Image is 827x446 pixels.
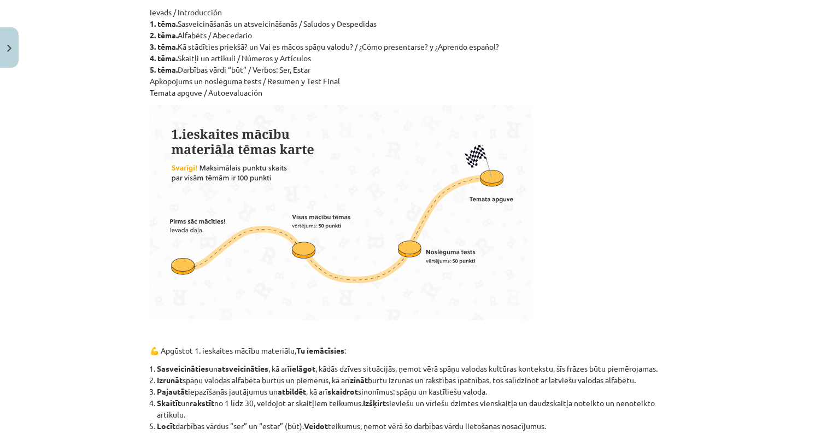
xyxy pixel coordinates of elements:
[157,420,678,432] li: darbības vārdus “ser” un “estar” (būt). teikumus, ņemot vērā šo darbības vārdu lietošanas nosacīj...
[150,53,178,63] strong: 4. tēma.
[157,374,678,386] li: spāņu valodas alfabēta burtus un piemērus, kā arī burtu izrunas un rakstības īpatnības, tos salīd...
[157,398,181,408] strong: Skaitīt
[290,363,315,373] strong: ielāgot
[7,45,11,52] img: icon-close-lesson-0947bae3869378f0d4975bcd49f059093ad1ed9edebbc8119c70593378902aed.svg
[150,7,678,98] p: Ievads / Introducción Sasveicināšanās un atsveicināšanās / Saludos y Despedidas Alfabēts / Abeced...
[157,363,209,373] strong: Sasveicināties
[157,386,188,396] strong: Pajautāt
[278,386,306,396] strong: atbildēt
[296,345,344,355] strong: Tu iemācīsies
[157,386,678,397] li: iepazīšanās jautājumus un , kā arī sinonīmus: spāņu un kastīliešu valoda.
[157,397,678,420] li: un no 1 līdz 30, veidojot ar skaitļiem teikumus. sieviešu un vīriešu dzimtes vienskaitļa un daudz...
[157,375,183,385] strong: Izrunāt
[304,421,328,431] strong: Veidot
[150,64,178,74] strong: 5. tēma.
[218,363,268,373] strong: atsveicināties
[157,421,175,431] strong: Locīt
[150,19,178,28] strong: 1. tēma.
[363,398,386,408] strong: Izšķirt
[150,30,178,40] strong: 2. tēma.
[150,345,678,356] p: 💪 Apgūstot 1. ieskaites mācību materiālu, :
[157,363,678,374] li: un , kā arī , kādās dzīves situācijās, ņemot vērā spāņu valodas kultūras kontekstu, šīs frāzes bū...
[350,375,368,385] strong: zināt
[327,386,358,396] strong: skaidrot
[190,398,214,408] strong: rakstīt
[150,42,178,51] strong: 3. tēma.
